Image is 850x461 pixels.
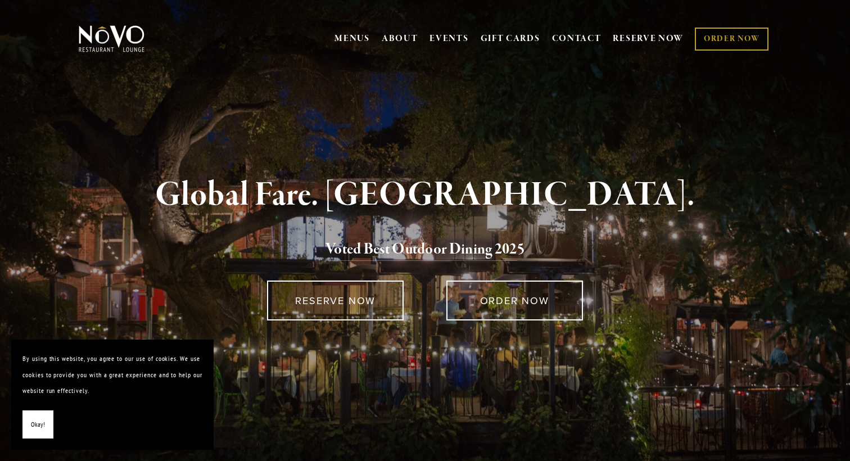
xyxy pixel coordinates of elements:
section: Cookie banner [11,340,214,450]
a: RESERVE NOW [267,281,404,320]
a: MENUS [334,33,370,44]
a: EVENTS [429,33,468,44]
button: Okay! [22,410,53,439]
img: Novo Restaurant &amp; Lounge [76,25,147,53]
strong: Global Fare. [GEOGRAPHIC_DATA]. [155,174,694,216]
a: RESERVE NOW [613,28,684,49]
a: CONTACT [552,28,602,49]
h2: 5 [97,238,753,261]
p: By using this website, you agree to our use of cookies. We use cookies to provide you with a grea... [22,351,202,399]
a: ORDER NOW [446,281,583,320]
span: Okay! [31,417,45,433]
a: GIFT CARDS [481,28,540,49]
a: ABOUT [382,33,418,44]
a: Voted Best Outdoor Dining 202 [325,239,517,261]
a: ORDER NOW [695,28,768,51]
